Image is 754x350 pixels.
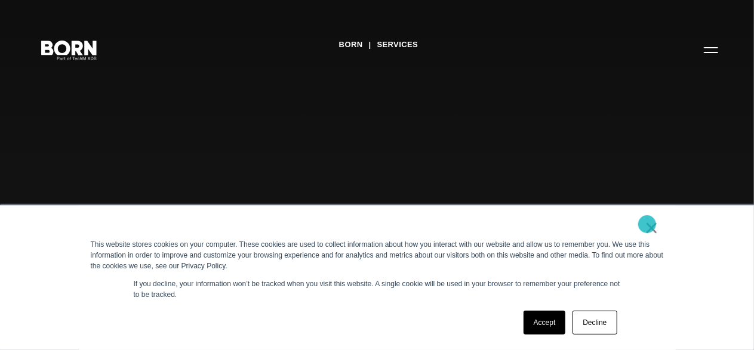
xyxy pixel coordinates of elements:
a: Services [377,36,418,54]
a: Decline [573,311,617,334]
div: This website stores cookies on your computer. These cookies are used to collect information about... [91,239,664,271]
p: If you decline, your information won’t be tracked when you visit this website. A single cookie wi... [134,278,621,300]
button: Open [697,37,725,62]
a: BORN [339,36,363,54]
a: Accept [524,311,566,334]
a: × [645,222,659,233]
